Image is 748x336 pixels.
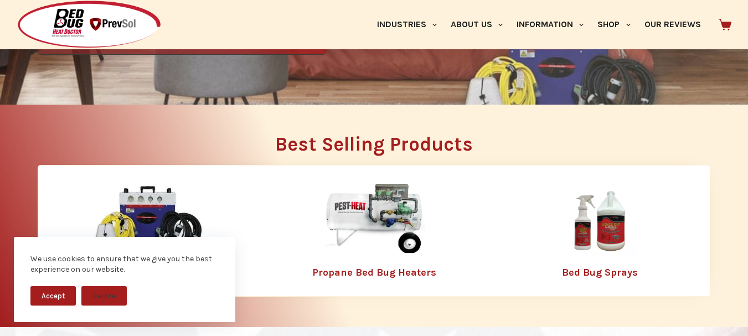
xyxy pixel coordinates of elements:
button: Decline [81,286,127,306]
button: Accept [30,286,76,306]
a: Bed Bug Sprays [562,266,638,278]
h2: Best Selling Products [38,135,711,154]
button: Open LiveChat chat widget [9,4,42,38]
a: Propane Bed Bug Heaters [312,266,436,278]
div: We use cookies to ensure that we give you the best experience on our website. [30,254,219,275]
